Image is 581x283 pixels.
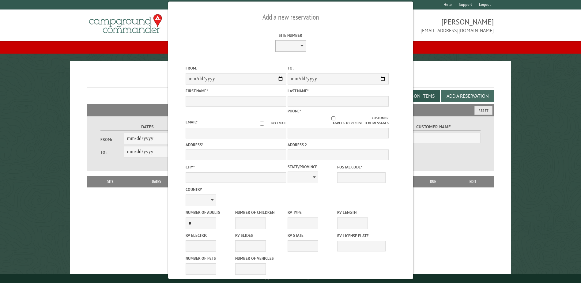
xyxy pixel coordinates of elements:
[100,123,194,130] label: Dates
[87,12,164,36] img: Campground Commander
[256,276,325,280] small: © Campground Commander LLC. All rights reserved.
[185,65,286,71] label: From:
[130,176,183,187] th: Dates
[288,108,301,114] label: Phone
[185,187,286,192] label: Country
[185,119,197,125] label: Email
[295,116,372,120] input: Customer agrees to receive text messages
[474,106,492,115] button: Reset
[185,209,234,215] label: Number of Adults
[452,176,494,187] th: Edit
[185,255,234,261] label: Number of Pets
[337,209,386,215] label: RV Length
[288,65,388,71] label: To:
[235,255,283,261] label: Number of Vehicles
[288,115,388,126] label: Customer agrees to receive text messages
[337,164,386,170] label: Postal Code
[100,137,124,142] label: From:
[414,176,452,187] th: Due
[288,164,336,170] label: State/Province
[441,90,494,102] button: Add a Reservation
[235,209,283,215] label: Number of Children
[288,142,388,148] label: Address 2
[288,88,388,94] label: Last Name
[387,90,440,102] button: Edit Add-on Items
[90,176,130,187] th: Site
[235,232,283,238] label: RV Slides
[387,123,480,130] label: Customer Name
[185,164,286,170] label: City
[185,11,395,23] h2: Add a new reservation
[100,149,124,155] label: To:
[185,232,234,238] label: RV Electric
[253,122,271,126] input: No email
[253,121,286,126] label: No email
[87,104,493,116] h2: Filters
[240,32,341,38] label: Site Number
[288,209,336,215] label: RV Type
[87,71,493,88] h1: Reservations
[337,233,386,239] label: RV License Plate
[288,232,336,238] label: RV State
[185,142,286,148] label: Address
[185,88,286,94] label: First Name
